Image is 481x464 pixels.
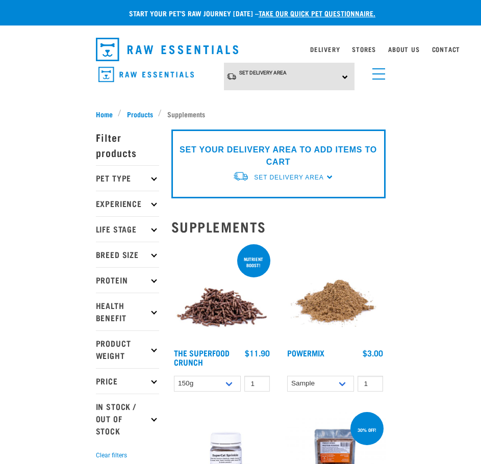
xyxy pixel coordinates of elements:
[287,350,324,355] a: Powermix
[96,242,159,267] p: Breed Size
[174,350,230,364] a: The Superfood Crunch
[432,47,461,51] a: Contact
[367,62,386,81] a: menu
[245,348,270,357] div: $11.90
[244,376,270,392] input: 1
[96,124,159,165] p: Filter products
[96,165,159,191] p: Pet Type
[96,368,159,394] p: Price
[98,67,194,83] img: Raw Essentials Logo
[233,171,249,182] img: van-moving.png
[310,47,340,51] a: Delivery
[96,191,159,216] p: Experience
[96,109,118,119] a: Home
[254,174,323,181] span: Set Delivery Area
[226,72,237,81] img: van-moving.png
[171,242,272,343] img: 1311 Superfood Crunch 01
[352,47,376,51] a: Stores
[239,70,287,75] span: Set Delivery Area
[388,47,419,51] a: About Us
[96,451,127,460] button: Clear filters
[96,216,159,242] p: Life Stage
[259,11,375,15] a: take our quick pet questionnaire.
[127,109,153,119] span: Products
[237,251,270,273] div: nutrient boost!
[179,144,378,168] p: SET YOUR DELIVERY AREA TO ADD ITEMS TO CART
[96,267,159,293] p: Protein
[363,348,383,357] div: $3.00
[96,109,113,119] span: Home
[96,293,159,330] p: Health Benefit
[358,376,383,392] input: 1
[285,242,386,343] img: Pile Of PowerMix For Pets
[353,422,381,437] div: 30% off!
[88,34,394,65] nav: dropdown navigation
[96,38,239,61] img: Raw Essentials Logo
[171,219,386,235] h2: Supplements
[96,330,159,368] p: Product Weight
[96,394,159,444] p: In Stock / Out Of Stock
[121,109,158,119] a: Products
[96,109,386,119] nav: breadcrumbs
